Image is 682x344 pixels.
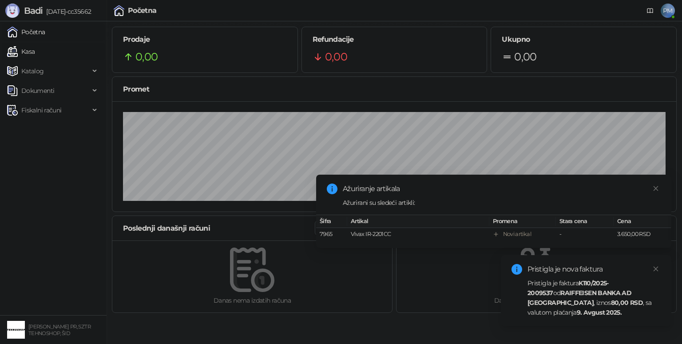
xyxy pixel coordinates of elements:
[5,4,20,18] img: Logo
[325,48,347,65] span: 0,00
[24,5,43,16] span: Badi
[514,48,536,65] span: 0,00
[651,184,661,193] a: Close
[135,48,158,65] span: 0,00
[643,4,657,18] a: Dokumentacija
[343,184,661,194] div: Ažuriranje artikala
[7,43,35,60] a: Kasa
[527,289,631,307] strong: RAIFFEISEN BANKA AD [GEOGRAPHIC_DATA]
[527,279,609,297] strong: K110/2025-2009537
[43,8,91,16] span: [DATE]-cc35662
[489,215,556,228] th: Promena
[511,264,522,275] span: info-circle
[556,228,614,241] td: -
[28,324,91,336] small: [PERSON_NAME] PR, SZTR TEHNOSHOP, ŠID
[7,321,25,339] img: 64x64-companyLogo-68805acf-9e22-4a20-bcb3-9756868d3d19.jpeg
[313,34,476,45] h5: Refundacije
[502,34,666,45] h5: Ukupno
[347,215,489,228] th: Artikal
[21,82,54,100] span: Dokumenti
[527,264,661,275] div: Pristigla je nova faktura
[661,4,675,18] span: PM
[316,215,347,228] th: Šifra
[21,101,61,119] span: Fiskalni računi
[123,34,287,45] h5: Prodaje
[327,184,337,194] span: info-circle
[611,299,643,307] strong: 80,00 RSD
[127,296,378,305] div: Danas nema izdatih računa
[503,230,531,239] div: Novi artikal
[343,198,661,208] div: Ažurirani su sledeći artikli:
[614,215,671,228] th: Cena
[614,228,671,241] td: 3.650,00 RSD
[577,308,622,316] strong: 9. Avgust 2025.
[527,278,661,317] div: Pristigla je faktura od , iznos , sa valutom plaćanja
[128,7,157,14] div: Početna
[653,185,659,192] span: close
[411,296,662,305] div: Danas nema prodatih artikala
[651,264,661,274] a: Close
[653,266,659,272] span: close
[316,228,347,241] td: 7965
[556,215,614,228] th: Stara cena
[347,228,489,241] td: Vivax IR-2201CC
[123,84,666,95] div: Promet
[21,62,44,80] span: Katalog
[315,221,381,235] button: Svi današnji računi
[123,223,315,234] div: Poslednji današnji računi
[7,23,45,41] a: Početna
